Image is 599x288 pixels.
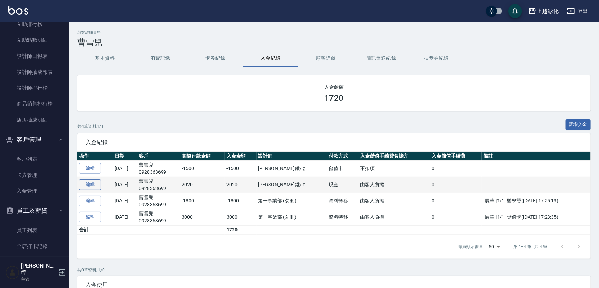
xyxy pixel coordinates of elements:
th: 設計師 [257,152,327,161]
p: 每頁顯示數量 [458,244,483,250]
button: 簡訊發送紀錄 [354,50,409,67]
td: [展華][1/1] 儲值卡([DATE] 17:23:35) [482,209,591,225]
td: [DATE] [113,209,137,225]
td: 3000 [180,209,225,225]
button: 新增入金 [566,119,591,130]
h2: 顧客詳細資料 [77,30,591,35]
button: 顧客追蹤 [298,50,354,67]
button: save [508,4,522,18]
td: 0 [430,177,482,193]
th: 付款方式 [327,152,358,161]
a: 編輯 [79,163,101,174]
td: 3000 [225,209,256,225]
a: 編輯 [79,212,101,222]
td: 資料轉移 [327,193,358,209]
button: 上越彰化 [525,4,561,18]
div: 50 [486,237,503,256]
p: 共 0 筆資料, 1 / 0 [77,267,591,273]
h5: [PERSON_NAME]徨 [21,262,56,276]
a: 設計師抽成報表 [3,64,66,80]
td: 由客人負擔 [358,177,430,193]
button: 消費記錄 [133,50,188,67]
a: 互助排行榜 [3,16,66,32]
td: 2020 [225,177,256,193]
td: 資料轉移 [327,209,358,225]
button: 抽獎券紀錄 [409,50,464,67]
p: 0928363699 [139,201,178,208]
td: 0 [430,209,482,225]
td: 曹雪兒 [137,209,180,225]
a: 設計師排行榜 [3,80,66,96]
p: 第 1–4 筆 共 4 筆 [514,244,547,250]
th: 備註 [482,152,591,161]
td: 現金 [327,177,358,193]
a: 入金管理 [3,183,66,199]
td: 曹雪兒 [137,177,180,193]
td: 0 [430,160,482,177]
p: 0928363699 [139,185,178,192]
td: -1800 [225,193,256,209]
td: [DATE] [113,177,137,193]
td: [展華][1/1] 醫學燙([DATE] 17:25:13) [482,193,591,209]
th: 入金儲值手續費 [430,152,482,161]
td: 第一事業部 (勿刪) [257,209,327,225]
td: -1800 [180,193,225,209]
td: [PERSON_NAME]鏹 / g [257,160,327,177]
td: 由客人負擔 [358,209,430,225]
td: 2020 [180,177,225,193]
a: 編輯 [79,196,101,206]
th: 入金金額 [225,152,256,161]
td: 曹雪兒 [137,160,180,177]
button: 基本資料 [77,50,133,67]
button: 登出 [564,5,591,18]
p: 0928363699 [139,217,178,225]
td: [DATE] [113,160,137,177]
a: 店販抽成明細 [3,112,66,128]
h3: 曹雪兒 [77,38,591,47]
th: 操作 [77,152,113,161]
th: 實際付款金額 [180,152,225,161]
a: 編輯 [79,179,101,190]
h3: 1720 [325,93,344,103]
button: 卡券紀錄 [188,50,243,67]
td: [DATE] [113,193,137,209]
th: 入金儲值手續費負擔方 [358,152,430,161]
a: 員工列表 [3,222,66,238]
a: 互助點數明細 [3,32,66,48]
a: 卡券管理 [3,167,66,183]
button: 入金紀錄 [243,50,298,67]
a: 設計師日報表 [3,48,66,64]
td: [PERSON_NAME]鏹 / g [257,177,327,193]
button: 員工及薪資 [3,202,66,220]
th: 客戶 [137,152,180,161]
td: 合計 [77,225,113,234]
a: 商品銷售排行榜 [3,96,66,112]
td: 1720 [225,225,256,234]
th: 日期 [113,152,137,161]
p: 主管 [21,276,56,282]
td: 第一事業部 (勿刪) [257,193,327,209]
a: 客戶列表 [3,151,66,167]
a: 全店打卡記錄 [3,238,66,254]
span: 入金紀錄 [86,139,582,146]
td: 0 [430,193,482,209]
td: -1500 [225,160,256,177]
td: 儲值卡 [327,160,358,177]
img: Logo [8,6,28,15]
td: 由客人負擔 [358,193,430,209]
td: 不扣項 [358,160,430,177]
td: 曹雪兒 [137,193,180,209]
p: 共 4 筆資料, 1 / 1 [77,123,104,129]
h2: 入金餘額 [86,83,582,90]
div: 上越彰化 [537,7,559,16]
td: -1500 [180,160,225,177]
button: 客戶管理 [3,131,66,149]
img: Person [6,266,19,279]
p: 0928363699 [139,169,178,176]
